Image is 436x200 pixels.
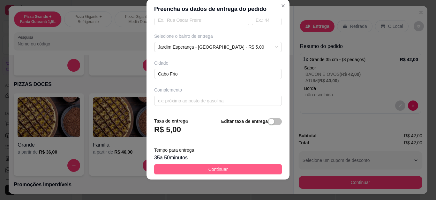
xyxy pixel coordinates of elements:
[154,96,282,106] input: ex: próximo ao posto de gasolina
[154,164,282,174] button: Continuar
[252,15,282,25] input: Ex.: 44
[154,69,282,79] input: Ex.: Santo André
[154,33,282,39] div: Selecione o bairro de entrega
[154,148,194,153] span: Tempo para entrega
[208,166,228,173] span: Continuar
[221,119,268,124] strong: Editar taxa de entrega
[278,1,288,11] button: Close
[158,42,278,52] span: Jardim Esperança - Cabo Frio - R$ 5,00
[154,60,282,66] div: Cidade
[154,15,249,25] input: Ex.: Rua Oscar Freire
[154,154,282,162] div: 35 a 50 minutos
[154,87,282,93] div: Complemento
[154,118,188,124] strong: Taxa de entrega
[154,124,181,135] h3: R$ 5,00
